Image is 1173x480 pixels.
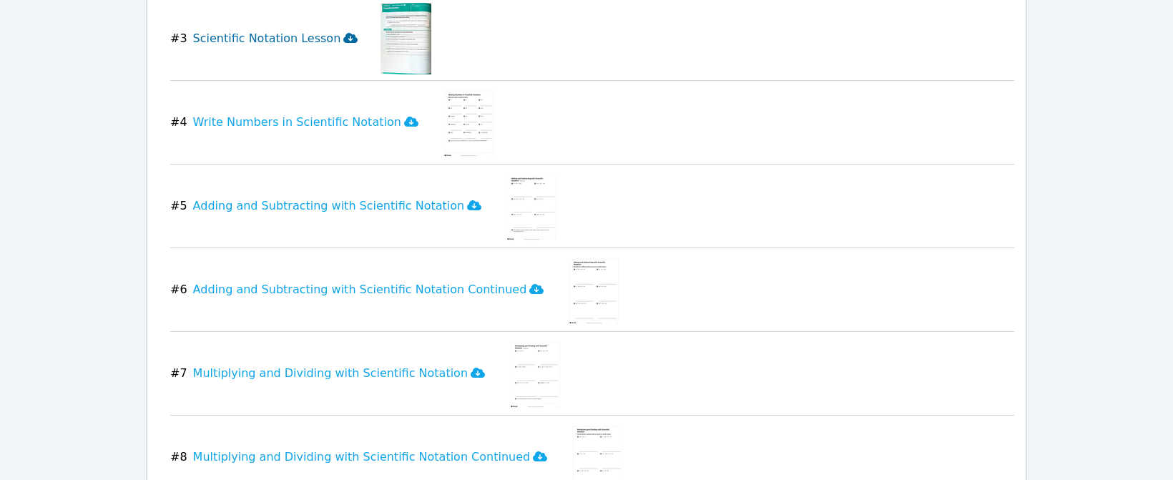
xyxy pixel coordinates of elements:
h3: Adding and Subtracting with Scientific Notation [193,197,482,215]
span: # 5 [170,197,187,215]
img: Write Numbers in Scientific Notation [441,87,496,158]
span: # 3 [170,30,187,47]
span: # 4 [170,114,187,131]
span: # 7 [170,365,187,382]
h3: Adding and Subtracting with Scientific Notation Continued [193,281,544,298]
img: Adding and Subtracting with Scientific Notation Continued [566,254,622,325]
h3: Multiplying and Dividing with Scientific Notation Continued [193,449,548,466]
h3: Write Numbers in Scientific Notation [193,114,418,131]
img: Scientific Notation Lesson [381,3,431,74]
h3: Multiplying and Dividing with Scientific Notation [193,365,485,382]
button: #4Write Numbers in Scientific Notation [170,87,430,158]
button: #5Adding and Subtracting with Scientific Notation [170,170,493,242]
button: #7Multiplying and Dividing with Scientific Notation [170,338,496,409]
img: Multiplying and Dividing with Scientific Notation [508,338,563,409]
button: #3Scientific Notation Lesson [170,3,369,74]
span: # 6 [170,281,187,298]
span: # 8 [170,449,187,466]
img: Adding and Subtracting with Scientific Notation [504,170,559,242]
h3: Scientific Notation Lesson [193,30,358,47]
button: #6Adding and Subtracting with Scientific Notation Continued [170,254,555,325]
